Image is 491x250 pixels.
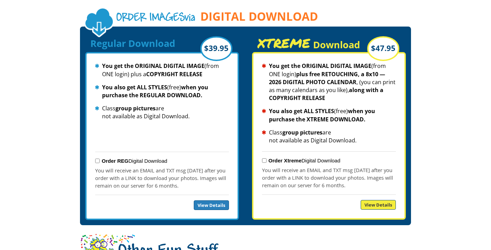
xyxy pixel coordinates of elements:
[269,107,375,123] strong: when you purchase the XTREME DOWNLOAD.
[102,83,167,91] strong: You also get ALL STYLES
[282,129,322,136] strong: group pictures
[313,38,360,51] span: Download
[269,86,383,102] strong: along with a COPYRIGHT RELEASE
[262,107,396,123] li: (free)
[200,36,232,61] div: $39.95
[262,62,396,102] li: (from ONE login) , (you can print as many calendars as you like),
[95,167,229,189] p: You will receive an EMAIL and TXT msg [DATE] after you order with a LINK to download your photos....
[102,83,208,99] strong: when you purchase the REGULAR DOWNLOAD.
[269,70,385,86] strong: plus free RETOUCHING, a 8x10 — 2026 DIGITAL PHOTO CALENDAR
[262,129,396,144] li: Class are not available as Digital Download.
[200,10,318,23] span: DIGITAL DOWNLOAD
[95,62,229,78] li: (from ONE login) plus a
[146,70,202,78] strong: COPYRIGHT RELEASE
[257,38,311,48] span: XTREME
[269,158,302,163] strong: Order Xtreme
[90,37,175,50] span: Regular Download
[269,62,371,70] strong: You get the ORIGINAL DIGITAL IMAGE
[361,200,396,210] a: View Details
[269,158,340,163] label: Digital Download
[262,166,396,189] p: You will receive an EMAIL and TXT msg [DATE] after you order with a LINK to download your photos....
[116,12,184,24] span: Order Images
[102,158,129,164] strong: Order REG
[194,200,229,210] a: View Details
[367,36,399,61] div: $47.95
[102,158,167,164] label: Digital Download
[102,62,204,70] strong: You get the ORIGINAL DIGITAL IMAGE
[116,104,156,112] strong: group pictures
[116,12,195,25] span: via
[95,83,229,99] li: (free)
[95,104,229,120] li: Class are not available as Digital Download.
[269,107,334,115] strong: You also get ALL STYLES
